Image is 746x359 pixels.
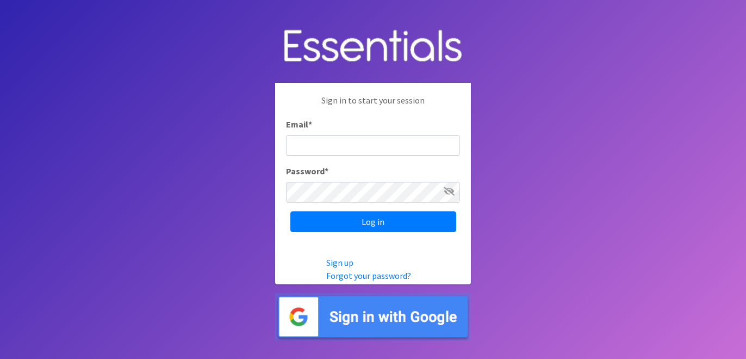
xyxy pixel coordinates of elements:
abbr: required [308,119,312,130]
p: Sign in to start your session [286,94,460,118]
a: Forgot your password? [326,270,411,281]
img: Sign in with Google [275,293,471,340]
abbr: required [325,166,328,177]
img: Human Essentials [275,19,471,75]
a: Sign up [326,257,353,268]
label: Password [286,165,328,178]
input: Log in [290,211,456,232]
label: Email [286,118,312,131]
